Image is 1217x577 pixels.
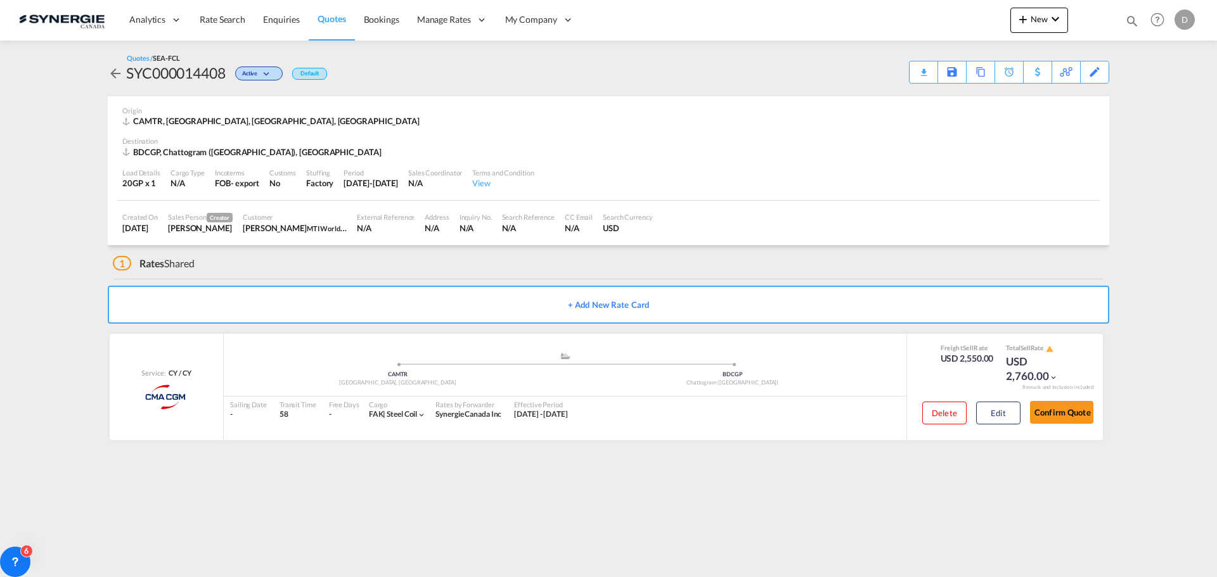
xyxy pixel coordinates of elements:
div: Period [344,168,398,177]
div: CAMTR, Montreal, QC, Americas [122,115,423,127]
span: Bookings [364,14,399,25]
div: 58 [280,409,316,420]
div: Synergie Canada Inc [435,409,501,420]
div: Quote PDF is not available at this time [916,61,931,73]
div: Search Currency [603,212,653,222]
div: icon-magnify [1125,14,1139,33]
md-icon: assets/icons/custom/ship-fill.svg [558,353,573,359]
div: USD 2,550.00 [941,352,994,365]
div: Change Status Here [226,63,286,83]
div: 28 Aug 2025 [122,222,158,234]
div: Stuffing [306,168,333,177]
span: Active [242,70,261,82]
div: Effective Period [514,400,568,409]
div: USD 2,760.00 [1006,354,1069,384]
button: icon-plus 400-fgNewicon-chevron-down [1010,8,1068,33]
div: D [1175,10,1195,30]
md-icon: icon-chevron-down [417,410,426,419]
div: Load Details [122,168,160,177]
div: Shared [113,257,195,270]
div: - [329,409,332,420]
span: Quotes [318,13,345,24]
div: N/A [408,177,462,189]
div: N/A [460,222,492,234]
span: [DATE] - [DATE] [514,409,568,419]
div: View [472,177,534,189]
div: Factory Stuffing [306,177,333,189]
div: steel coil [369,409,418,420]
span: | [383,409,385,419]
span: Rate Search [200,14,245,25]
span: Help [1147,9,1168,30]
button: icon-alert [1045,344,1053,353]
div: icon-arrow-left [108,63,126,83]
div: 27 Sep 2025 [344,177,398,189]
span: MTI Worldwide Logistics [307,223,383,233]
button: + Add New Rate Card [108,286,1109,324]
md-icon: icon-arrow-left [108,66,123,81]
div: N/A [425,222,449,234]
div: Total Rate [1006,343,1069,353]
div: N/A [357,222,415,234]
div: Transit Time [280,400,316,409]
md-icon: icon-chevron-down [1049,373,1058,382]
button: Edit [976,402,1021,424]
div: Created On [122,212,158,222]
div: Terms and Condition [472,168,534,177]
div: Freight Rate [941,343,994,352]
div: FOB [215,177,231,189]
md-icon: icon-chevron-down [261,71,276,78]
span: New [1015,14,1063,24]
div: Cargo Type [171,168,205,177]
span: FAK [369,409,387,419]
span: Manage Rates [417,13,471,26]
div: Quotes /SEA-FCL [127,53,180,63]
div: 28 Aug 2025 - 14 Sep 2025 [514,409,568,420]
div: 20GP x 1 [122,177,160,189]
div: No [269,177,296,189]
div: Sales Person [168,212,233,222]
div: Sales Coordinator [408,168,462,177]
div: CC Email [565,212,593,222]
button: Confirm Quote [1030,401,1093,424]
md-icon: icon-download [916,63,931,73]
div: Incoterms [215,168,259,177]
md-icon: icon-alert [1046,345,1053,353]
div: N/A [171,177,205,189]
span: CAMTR, [GEOGRAPHIC_DATA], [GEOGRAPHIC_DATA], [GEOGRAPHIC_DATA] [133,116,420,126]
img: 1f56c880d42311ef80fc7dca854c8e59.png [19,6,105,34]
md-icon: icon-magnify [1125,14,1139,28]
span: Rates [139,257,165,269]
div: USD [603,222,653,234]
img: CMA CGM [134,381,198,413]
div: Default [292,68,327,80]
div: Free Days [329,400,359,409]
div: Origin [122,106,1095,115]
div: Chattogram ([GEOGRAPHIC_DATA]) [565,379,901,387]
span: Synergie Canada Inc [435,409,501,419]
div: Address [425,212,449,222]
div: Cargo [369,400,427,409]
div: - export [231,177,259,189]
span: Service: [141,368,165,377]
div: N/A [565,222,593,234]
div: Help [1147,9,1175,32]
div: Daniel Dico [168,222,233,234]
div: SYC000014408 [126,63,226,83]
md-icon: icon-plus 400-fg [1015,11,1031,27]
div: Customs [269,168,296,177]
span: SEA-FCL [153,54,179,62]
span: Creator [207,213,233,222]
span: 1 [113,256,131,270]
div: Remark and Inclusion included [1013,384,1103,391]
button: Delete [922,402,967,424]
div: Destination [122,136,1095,146]
span: My Company [505,13,557,26]
span: Analytics [129,13,165,26]
div: CAMTR [230,371,565,379]
div: Save As Template [938,61,966,83]
span: Sell [963,344,974,352]
div: [GEOGRAPHIC_DATA], [GEOGRAPHIC_DATA] [230,379,565,387]
span: Sell [1021,344,1031,352]
md-icon: icon-chevron-down [1048,11,1063,27]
